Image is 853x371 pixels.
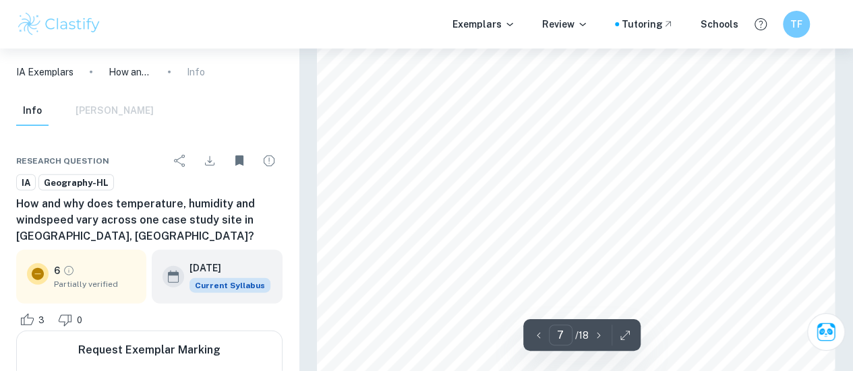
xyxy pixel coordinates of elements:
[189,261,260,275] h6: [DATE]
[789,17,804,32] h6: TF
[749,13,772,36] button: Help and Feedback
[31,314,52,327] span: 3
[542,17,588,32] p: Review
[63,265,75,277] a: Grade partially verified
[189,278,270,293] div: This exemplar is based on the current syllabus. Feel free to refer to it for inspiration/ideas wh...
[16,96,49,126] button: Info
[256,147,283,174] div: Report issue
[16,196,283,244] h6: How and why does temperature, humidity and windspeed vary across one case study site in [GEOGRAPH...
[16,65,73,79] a: IA Exemplars
[55,309,90,331] div: Dislike
[575,328,589,343] p: / 18
[783,11,810,38] button: TF
[16,309,52,331] div: Like
[452,17,515,32] p: Exemplars
[187,65,205,79] p: Info
[701,17,738,32] a: Schools
[167,147,194,174] div: Share
[196,147,223,174] div: Download
[16,11,102,38] img: Clastify logo
[69,314,90,327] span: 0
[16,174,36,191] a: IA
[16,155,109,167] span: Research question
[17,176,35,190] span: IA
[54,278,136,290] span: Partially verified
[39,176,113,190] span: Geography-HL
[622,17,674,32] a: Tutoring
[109,65,152,79] p: How and why does temperature, humidity and windspeed vary across one case study site in [GEOGRAPH...
[189,278,270,293] span: Current Syllabus
[54,263,60,278] p: 6
[807,313,845,351] button: Ask Clai
[38,174,114,191] a: Geography-HL
[226,147,253,174] div: Unbookmark
[78,342,220,358] h6: Request Exemplar Marking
